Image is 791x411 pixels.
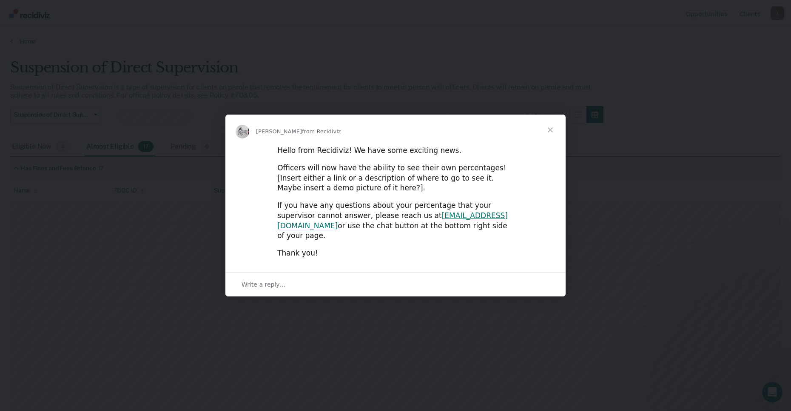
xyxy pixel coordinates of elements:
[535,115,566,145] span: Close
[236,125,249,138] img: Profile image for Kim
[277,163,514,193] div: Officers will now have the ability to see their own percentages! [Insert either a link or a descr...
[277,146,514,156] div: Hello from Recidiviz! We have some exciting news.
[302,128,341,135] span: from Recidiviz
[256,128,302,135] span: [PERSON_NAME]
[277,248,514,259] div: Thank you!
[242,279,286,290] span: Write a reply…
[277,201,514,241] div: If you have any questions about your percentage that your supervisor cannot answer, please reach ...
[225,272,566,296] div: Open conversation and reply
[277,211,508,230] a: [EMAIL_ADDRESS][DOMAIN_NAME]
